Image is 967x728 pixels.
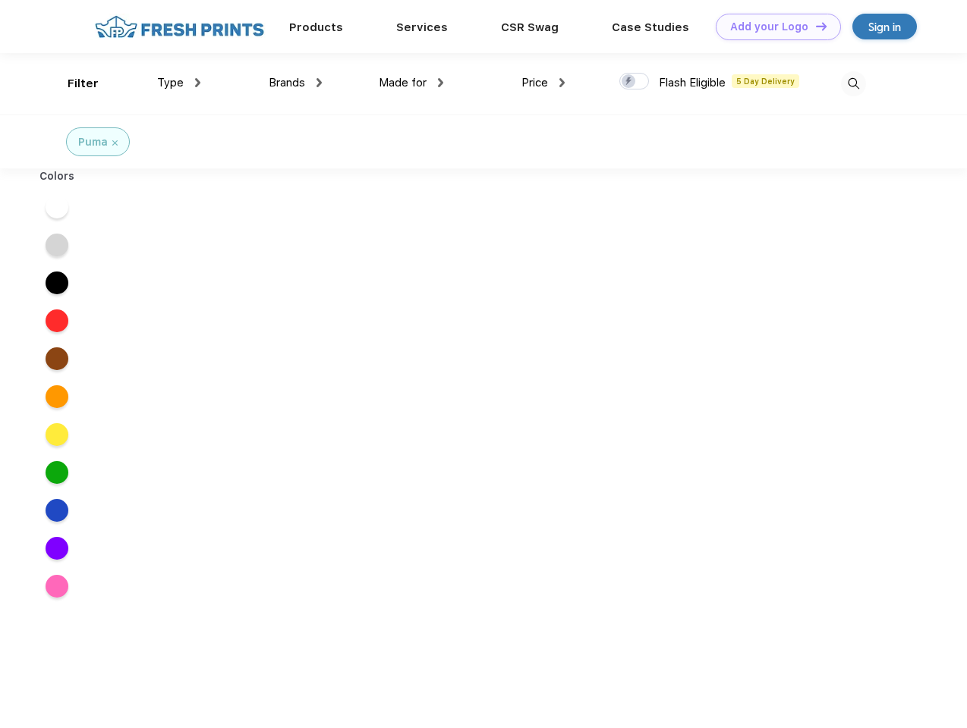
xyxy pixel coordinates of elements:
[868,18,901,36] div: Sign in
[90,14,269,40] img: fo%20logo%202.webp
[195,78,200,87] img: dropdown.png
[501,20,559,34] a: CSR Swag
[317,78,322,87] img: dropdown.png
[852,14,917,39] a: Sign in
[379,76,427,89] span: Made for
[816,22,827,30] img: DT
[396,20,448,34] a: Services
[521,76,548,89] span: Price
[659,76,726,89] span: Flash Eligible
[730,20,808,33] div: Add your Logo
[732,74,799,88] span: 5 Day Delivery
[78,134,108,150] div: Puma
[28,168,87,184] div: Colors
[269,76,305,89] span: Brands
[157,76,184,89] span: Type
[112,140,118,146] img: filter_cancel.svg
[289,20,343,34] a: Products
[68,75,99,93] div: Filter
[438,78,443,87] img: dropdown.png
[559,78,565,87] img: dropdown.png
[841,71,866,96] img: desktop_search.svg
